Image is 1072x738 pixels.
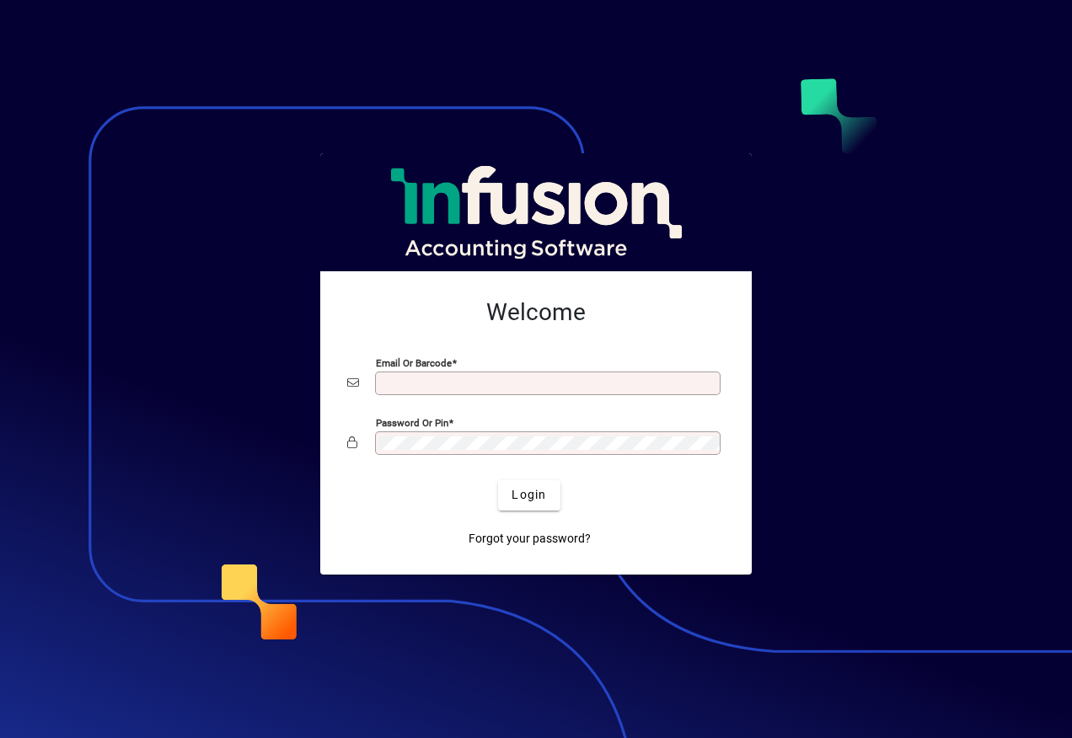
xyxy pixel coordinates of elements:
[347,298,725,327] h2: Welcome
[462,524,598,554] a: Forgot your password?
[376,356,452,368] mat-label: Email or Barcode
[512,486,546,504] span: Login
[498,480,560,511] button: Login
[376,416,448,428] mat-label: Password or Pin
[469,530,591,548] span: Forgot your password?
